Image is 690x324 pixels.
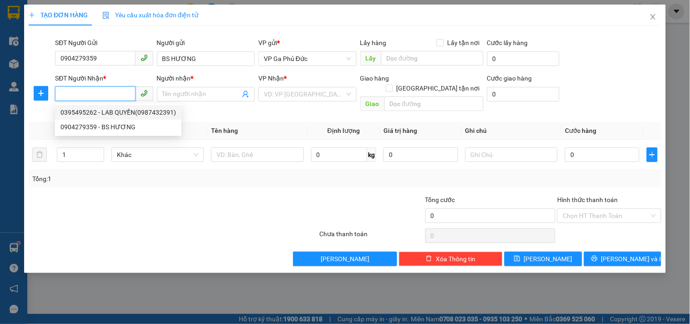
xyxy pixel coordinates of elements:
[436,254,475,264] span: Xóa Thông tin
[55,105,181,120] div: 0395495262 - LAB QUYỀN(0987432391)
[384,96,484,111] input: Dọc đường
[34,86,48,101] button: plus
[647,151,657,158] span: plus
[565,127,596,134] span: Cước hàng
[487,51,560,66] input: Cước lấy hàng
[360,75,389,82] span: Giao hàng
[242,91,249,98] span: user-add
[157,38,255,48] div: Người gửi
[444,38,484,48] span: Lấy tận nơi
[85,50,380,61] li: Hotline: 1900400028
[29,11,88,19] span: TẠO ĐƠN HÀNG
[85,38,380,50] li: Số nhà [STREET_ADDRESS][PERSON_NAME]
[487,39,528,46] label: Cước lấy hàng
[55,73,153,83] div: SĐT Người Nhận
[584,252,661,266] button: printer[PERSON_NAME] và In
[647,147,658,162] button: plus
[601,254,665,264] span: [PERSON_NAME] và In
[557,196,618,203] label: Hình thức thanh toán
[258,75,284,82] span: VP Nhận
[34,90,48,97] span: plus
[117,148,198,162] span: Khác
[29,12,35,18] span: plus
[360,39,387,46] span: Lấy hàng
[640,5,666,30] button: Close
[524,254,573,264] span: [PERSON_NAME]
[55,120,181,134] div: 0904279359 - BS HƯƠNG
[367,147,376,162] span: kg
[591,255,598,263] span: printer
[141,90,148,97] span: phone
[102,12,110,19] img: icon
[318,229,424,245] div: Chưa thanh toán
[383,147,458,162] input: 0
[321,254,369,264] span: [PERSON_NAME]
[60,122,176,132] div: 0904279359 - BS HƯƠNG
[425,196,455,203] span: Tổng cước
[111,10,355,35] b: Công ty TNHH Trọng Hiếu Phú Thọ - Nam Cường Limousine
[32,174,267,184] div: Tổng: 1
[393,83,484,93] span: [GEOGRAPHIC_DATA] tận nơi
[514,255,520,263] span: save
[465,147,558,162] input: Ghi Chú
[157,73,255,83] div: Người nhận
[360,51,381,66] span: Lấy
[381,51,484,66] input: Dọc đường
[327,127,360,134] span: Định lượng
[264,52,351,66] span: VP Ga Phủ Đức
[141,54,148,61] span: phone
[487,75,532,82] label: Cước giao hàng
[462,122,561,140] th: Ghi chú
[487,87,560,101] input: Cước giao hàng
[55,38,153,48] div: SĐT Người Gửi
[102,11,198,19] span: Yêu cầu xuất hóa đơn điện tử
[399,252,503,266] button: deleteXóa Thông tin
[650,13,657,20] span: close
[293,252,397,266] button: [PERSON_NAME]
[504,252,582,266] button: save[PERSON_NAME]
[383,127,417,134] span: Giá trị hàng
[360,96,384,111] span: Giao
[211,147,303,162] input: VD: Bàn, Ghế
[32,147,47,162] button: delete
[258,38,356,48] div: VP gửi
[426,255,432,263] span: delete
[211,127,238,134] span: Tên hàng
[60,107,176,117] div: 0395495262 - LAB QUYỀN(0987432391)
